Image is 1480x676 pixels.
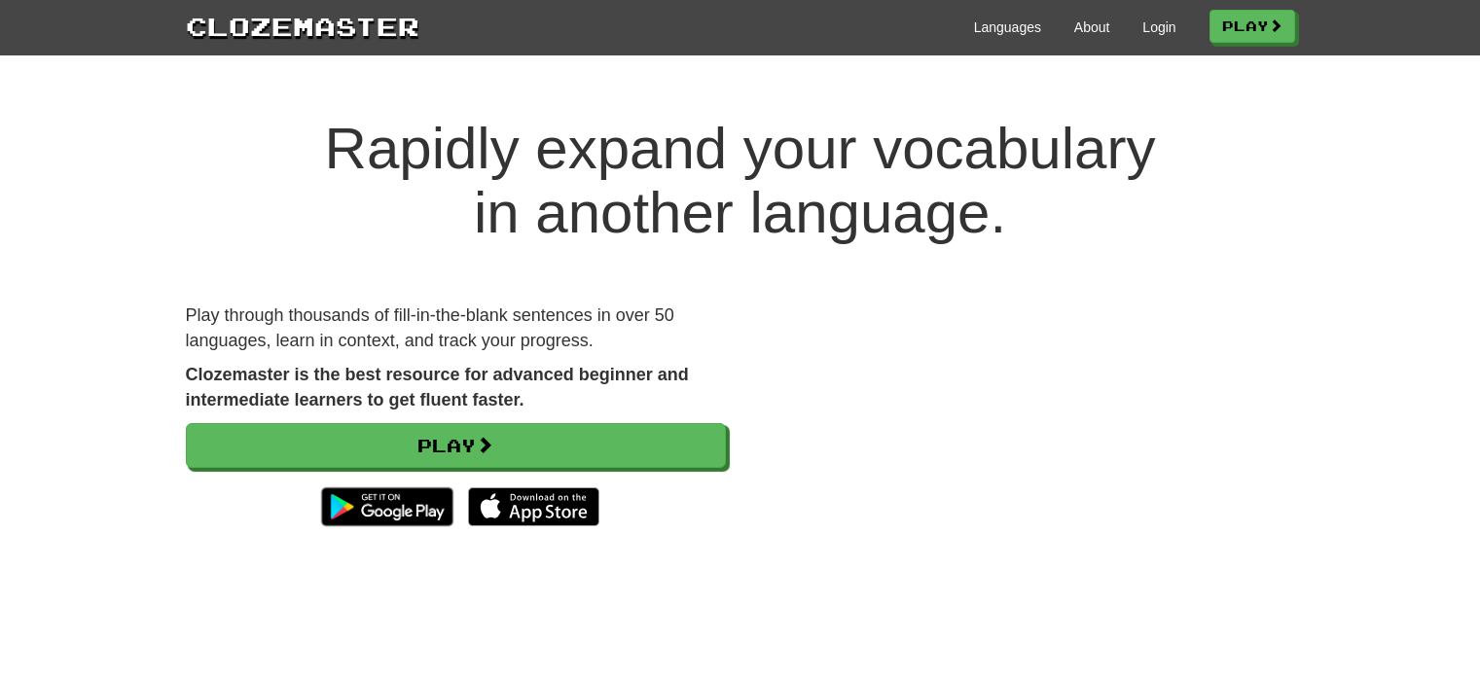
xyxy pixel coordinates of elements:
[311,478,462,536] img: Get it on Google Play
[468,487,599,526] img: Download_on_the_App_Store_Badge_US-UK_135x40-25178aeef6eb6b83b96f5f2d004eda3bffbb37122de64afbaef7...
[186,365,689,409] strong: Clozemaster is the best resource for advanced beginner and intermediate learners to get fluent fa...
[974,18,1041,37] a: Languages
[186,423,726,468] a: Play
[186,8,419,44] a: Clozemaster
[1142,18,1175,37] a: Login
[1074,18,1110,37] a: About
[186,303,726,353] p: Play through thousands of fill-in-the-blank sentences in over 50 languages, learn in context, and...
[1209,10,1295,43] a: Play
